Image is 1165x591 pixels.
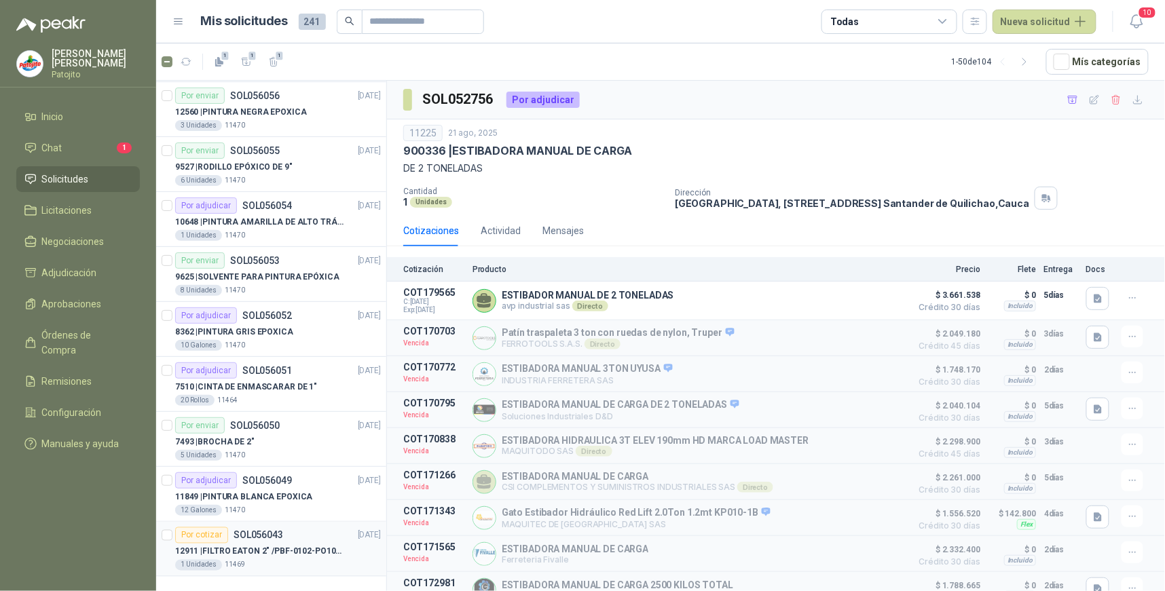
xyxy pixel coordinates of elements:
[1124,9,1149,34] button: 10
[403,541,464,552] p: COT171565
[175,120,222,131] div: 3 Unidades
[358,90,381,102] p: [DATE]
[502,482,773,493] p: CSI COMPLEMENTOS Y SUMINISTROS INDUSTRIALES SAS
[410,197,452,208] div: Unidades
[175,381,317,394] p: 7510 | CINTA DE ENMASCARAR DE 1"
[175,106,307,119] p: 12560 | PINTURA NEGRA EPOXICA
[225,230,245,241] p: 11470
[403,373,464,386] p: Vencida
[42,172,89,187] span: Solicitudes
[1004,375,1036,386] div: Incluido
[17,51,43,77] img: Company Logo
[403,552,464,566] p: Vencida
[502,446,809,457] p: MAQUITODO SAS
[156,522,386,577] a: Por cotizarSOL056043[DATE] 12911 |FILTRO EATON 2" /PBF-0102-PO10-020A1 Unidades11469
[175,395,215,406] div: 20 Rollos
[988,287,1036,303] p: $ 0
[1138,6,1157,19] span: 10
[1044,398,1078,414] p: 5 días
[988,265,1036,274] p: Flete
[988,470,1036,486] p: $ 0
[912,265,980,274] p: Precio
[175,527,228,544] div: Por cotizar
[912,303,980,311] span: Crédito 30 días
[175,142,225,159] div: Por enviar
[502,544,648,554] p: ESTIBADORA MANUAL DE CARGA
[502,399,739,411] p: ESTIBADORA MANUAL DE CARGA DE 2 TONELADAS
[585,339,621,349] div: Directo
[912,398,980,414] span: $ 2.040.104
[403,337,464,350] p: Vencida
[175,417,225,434] div: Por enviar
[42,109,64,124] span: Inicio
[225,175,245,186] p: 11470
[403,161,1149,176] p: DE 2 TONELADAS
[16,400,140,425] a: Configuración
[988,326,1036,342] p: $ 0
[52,71,140,79] p: Patojito
[175,326,293,339] p: 8362 | PINTURA GRIS EPOXICA
[242,311,292,320] p: SOL056052
[403,444,464,458] p: Vencida
[403,362,464,373] p: COT170772
[156,357,386,412] a: Por adjudicarSOL056051[DATE] 7510 |CINTA DE ENMASCARAR DE 1"20 Rollos11464
[1004,447,1036,458] div: Incluido
[16,197,140,223] a: Licitaciones
[912,486,980,494] span: Crédito 30 días
[345,16,354,26] span: search
[1044,287,1078,303] p: 5 días
[473,265,904,274] p: Producto
[16,260,140,286] a: Adjudicación
[16,16,86,33] img: Logo peakr
[675,197,1029,209] p: [GEOGRAPHIC_DATA], [STREET_ADDRESS] Santander de Quilichao , Cauca
[473,327,496,349] img: Company Logo
[473,363,496,385] img: Company Logo
[42,297,102,311] span: Aprobaciones
[912,414,980,422] span: Crédito 30 días
[156,192,386,247] a: Por adjudicarSOL056054[DATE] 10648 |PINTURA AMARILLA DE ALTO TRÁFICO1 Unidades11470
[42,436,119,451] span: Manuales y ayuda
[912,470,980,486] span: $ 2.261.000
[403,506,464,516] p: COT171343
[175,230,222,241] div: 1 Unidades
[502,554,648,565] p: Ferreteria Fivalle
[448,127,498,140] p: 21 ago, 2025
[473,399,496,421] img: Company Logo
[1004,411,1036,422] div: Incluido
[502,339,735,349] p: FERROTOOLS S.A.S.
[506,92,580,108] div: Por adjudicar
[403,470,464,480] p: COT171266
[737,482,773,493] div: Directo
[502,290,674,301] p: ESTIBADOR MANUAL DE 2 TONELADAS
[403,223,459,238] div: Cotizaciones
[403,187,664,196] p: Cantidad
[912,506,980,522] span: $ 1.556.520
[230,421,280,430] p: SOL056050
[225,340,245,351] p: 11470
[242,201,292,210] p: SOL056054
[175,450,222,461] div: 5 Unidades
[358,419,381,432] p: [DATE]
[912,362,980,378] span: $ 1.748.170
[473,507,496,529] img: Company Logo
[1004,555,1036,566] div: Incluido
[912,378,980,386] span: Crédito 30 días
[502,327,735,339] p: Patín traspaleta 3 ton con ruedas de nylon, Truper
[117,142,132,153] span: 1
[16,431,140,457] a: Manuales y ayuda
[175,285,222,296] div: 8 Unidades
[225,285,245,296] p: 11470
[175,472,237,489] div: Por adjudicar
[175,197,237,214] div: Por adjudicar
[299,14,326,30] span: 241
[1086,265,1113,274] p: Docs
[403,577,464,588] p: COT172981
[502,301,674,311] p: avp industrial sas
[16,135,140,161] a: Chat1
[217,395,238,406] p: 11464
[403,480,464,494] p: Vencida
[16,104,140,130] a: Inicio
[16,322,140,363] a: Órdenes de Compra
[175,216,344,229] p: 10648 | PINTURA AMARILLA DE ALTO TRÁFICO
[912,342,980,350] span: Crédito 45 días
